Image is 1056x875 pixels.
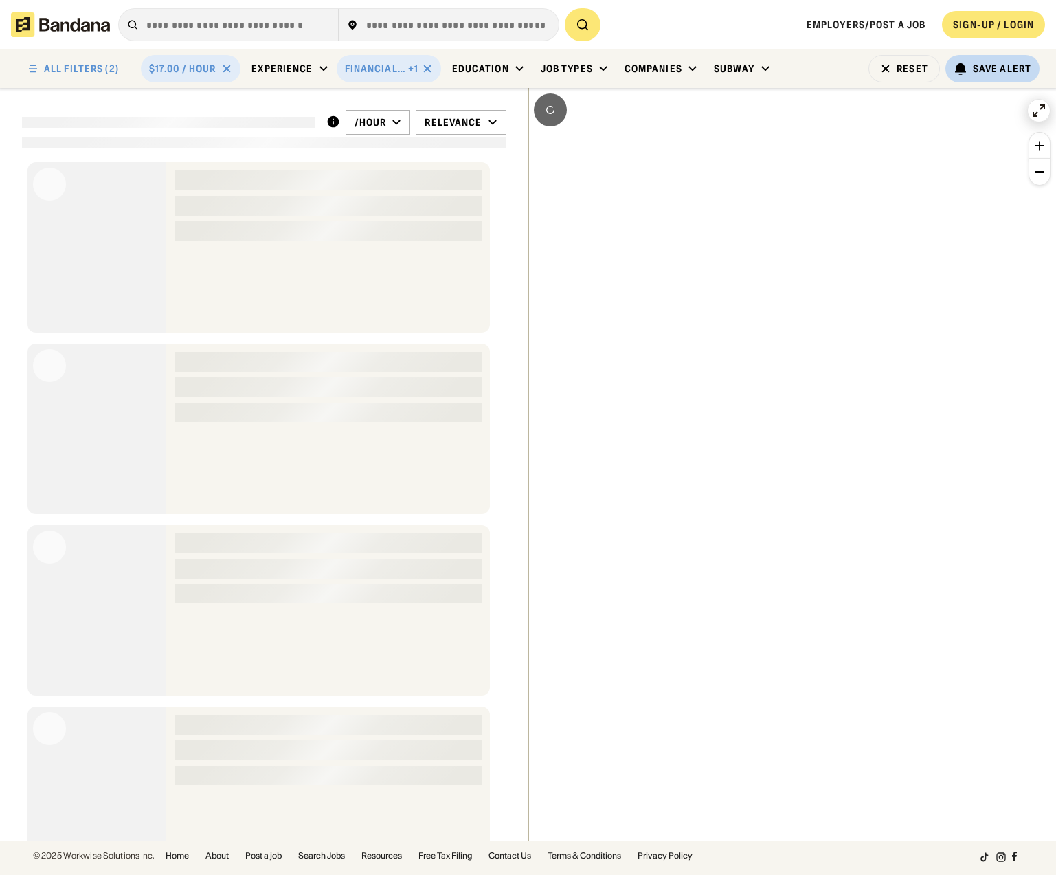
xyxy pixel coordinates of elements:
div: Companies [625,63,682,75]
div: +1 [408,63,418,75]
a: Home [166,852,189,860]
div: © 2025 Workwise Solutions Inc. [33,852,155,860]
img: Bandana logotype [11,12,110,37]
a: Employers/Post a job [807,19,925,31]
a: Terms & Conditions [548,852,621,860]
a: Post a job [245,852,282,860]
a: Search Jobs [298,852,345,860]
div: ALL FILTERS (2) [44,64,119,74]
div: Subway [714,63,755,75]
div: grid [22,157,506,841]
div: Reset [897,64,928,74]
div: Financial Services [345,63,406,75]
a: Contact Us [488,852,531,860]
a: Privacy Policy [638,852,693,860]
div: Job Types [541,63,593,75]
div: $17.00 / hour [149,63,216,75]
div: Save Alert [973,63,1031,75]
div: Education [452,63,509,75]
a: About [205,852,229,860]
div: /hour [355,116,387,129]
a: Free Tax Filing [418,852,472,860]
div: Relevance [425,116,482,129]
div: SIGN-UP / LOGIN [953,19,1034,31]
div: Experience [251,63,313,75]
a: Resources [361,852,402,860]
